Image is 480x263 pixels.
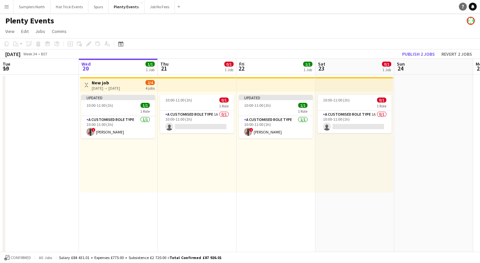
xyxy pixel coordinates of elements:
[160,95,234,133] app-job-card: 10:00-11:00 (1h)0/11 RoleA Customised Role Type1A0/110:00-11:00 (1h)
[109,0,144,13] button: Plenty Events
[239,116,313,138] app-card-role: A Customised Role Type1/110:00-11:00 (1h)![PERSON_NAME]
[145,80,155,85] span: 2/4
[160,111,234,133] app-card-role: A Customised Role Type1A0/110:00-11:00 (1h)
[3,254,32,261] button: Confirmed
[145,62,155,67] span: 1/1
[38,255,53,260] span: All jobs
[303,62,312,67] span: 1/1
[397,61,405,67] span: Sun
[88,0,109,13] button: Spurs
[52,28,67,34] span: Comms
[146,67,154,72] div: 1 Job
[239,95,313,100] div: Updated
[145,85,155,91] div: 4 jobs
[49,27,69,36] a: Comms
[239,61,244,67] span: Fri
[239,95,313,138] app-job-card: Updated10:00-11:00 (1h)1/11 RoleA Customised Role Type1/110:00-11:00 (1h)![PERSON_NAME]
[41,51,48,56] div: BST
[382,62,391,67] span: 0/1
[140,109,150,114] span: 1 Role
[318,111,392,133] app-card-role: A Customised Role Type1A0/110:00-11:00 (1h)
[3,27,17,36] a: View
[92,80,120,86] h3: New job
[249,128,253,132] span: !
[5,16,54,26] h1: Plenty Events
[323,98,350,102] span: 10:00-11:00 (1h)
[86,103,113,108] span: 10:00-11:00 (1h)
[396,65,405,72] span: 24
[3,61,10,67] span: Tue
[165,98,192,102] span: 10:00-11:00 (1h)
[159,65,169,72] span: 21
[141,103,150,108] span: 1/1
[219,98,229,102] span: 0/1
[377,103,386,108] span: 1 Role
[21,28,29,34] span: Edit
[50,0,88,13] button: Hat Trick Events
[318,95,392,133] app-job-card: 10:00-11:00 (1h)0/11 RoleA Customised Role Type1A0/110:00-11:00 (1h)
[5,51,20,57] div: [DATE]
[298,109,307,114] span: 1 Role
[318,61,325,67] span: Sat
[81,61,91,67] span: Wed
[11,255,31,260] span: Confirmed
[377,98,386,102] span: 0/1
[91,128,95,132] span: !
[298,103,307,108] span: 1/1
[439,50,475,58] button: Revert 2 jobs
[144,0,175,13] button: Job No Fees
[33,27,48,36] a: Jobs
[304,67,312,72] div: 1 Job
[35,28,45,34] span: Jobs
[81,116,155,138] app-card-role: A Customised Role Type1/110:00-11:00 (1h)![PERSON_NAME]
[382,67,391,72] div: 1 Job
[92,86,120,91] div: [DATE] → [DATE]
[2,65,10,72] span: 19
[219,103,229,108] span: 1 Role
[224,62,234,67] span: 0/1
[170,255,221,260] span: Total Confirmed £87 926.01
[59,255,221,260] div: Salary £84 431.01 + Expenses £775.00 + Subsistence £2 720.00 =
[5,28,15,34] span: View
[80,65,91,72] span: 20
[18,27,31,36] a: Edit
[238,65,244,72] span: 22
[317,65,325,72] span: 23
[81,95,155,100] div: Updated
[400,50,437,58] button: Publish 2 jobs
[81,95,155,138] app-job-card: Updated10:00-11:00 (1h)1/11 RoleA Customised Role Type1/110:00-11:00 (1h)![PERSON_NAME]
[22,51,38,56] span: Week 34
[467,17,475,25] app-user-avatar: James Runnymede
[160,61,169,67] span: Thu
[14,0,50,13] button: Samplers North
[244,103,271,108] span: 10:00-11:00 (1h)
[225,67,233,72] div: 1 Job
